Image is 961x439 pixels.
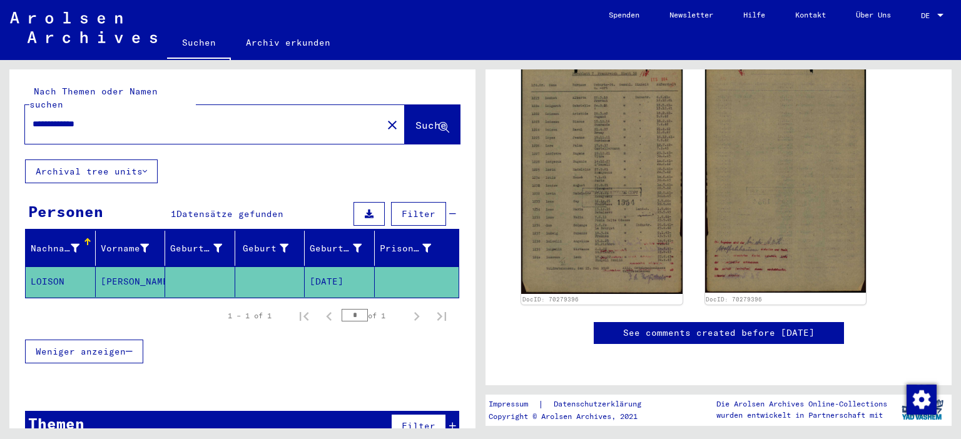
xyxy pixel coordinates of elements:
button: First page [292,303,317,328]
div: of 1 [342,310,404,321]
div: Nachname [31,238,95,258]
span: Datensätze gefunden [176,208,283,219]
p: Copyright © Arolsen Archives, 2021 [489,411,656,422]
button: Weniger anzeigen [25,340,143,363]
mat-header-cell: Vorname [96,231,166,266]
span: Filter [402,208,435,219]
div: Geburt‏ [240,238,305,258]
div: | [489,398,656,411]
p: wurden entwickelt in Partnerschaft mit [716,410,887,421]
img: 001.jpg [521,66,683,294]
button: Previous page [317,303,342,328]
div: Geburt‏ [240,242,289,255]
mat-cell: [DATE] [305,266,375,297]
span: 1 [171,208,176,219]
a: DocID: 70279396 [706,296,762,303]
div: Geburtsdatum [310,242,362,255]
a: DocID: 70279396 [522,296,579,303]
div: Themen [28,412,84,435]
mat-header-cell: Geburtsdatum [305,231,375,266]
button: Archival tree units [25,159,158,183]
mat-cell: [PERSON_NAME] [96,266,166,297]
div: 1 – 1 of 1 [228,310,272,321]
mat-header-cell: Geburtsname [165,231,235,266]
div: Zustimmung ändern [906,384,936,414]
p: Die Arolsen Archives Online-Collections [716,398,887,410]
img: Zustimmung ändern [907,385,937,415]
a: Datenschutzerklärung [544,398,656,411]
mat-icon: close [385,118,400,133]
span: Filter [402,420,435,431]
button: Last page [429,303,454,328]
mat-header-cell: Nachname [26,231,96,266]
mat-label: Nach Themen oder Namen suchen [29,86,158,110]
div: Vorname [101,238,165,258]
div: Vorname [101,242,150,255]
img: Arolsen_neg.svg [10,12,157,43]
button: Next page [404,303,429,328]
button: Clear [380,112,405,137]
div: Prisoner # [380,238,447,258]
mat-header-cell: Geburt‏ [235,231,305,266]
span: Suche [415,119,447,131]
a: See comments created before [DATE] [623,326,815,340]
button: Filter [391,414,446,438]
mat-cell: LOISON [26,266,96,297]
div: Geburtsname [170,238,238,258]
mat-header-cell: Prisoner # [375,231,459,266]
span: Weniger anzeigen [36,346,126,357]
img: 002.jpg [705,66,867,292]
button: Filter [391,202,446,226]
img: yv_logo.png [899,394,946,425]
div: Personen [28,200,103,223]
div: Geburtsdatum [310,238,377,258]
a: Archiv erkunden [231,28,345,58]
div: Geburtsname [170,242,222,255]
span: DE [921,11,935,20]
div: Nachname [31,242,79,255]
a: Impressum [489,398,538,411]
button: Suche [405,105,460,144]
a: Suchen [167,28,231,60]
div: Prisoner # [380,242,432,255]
